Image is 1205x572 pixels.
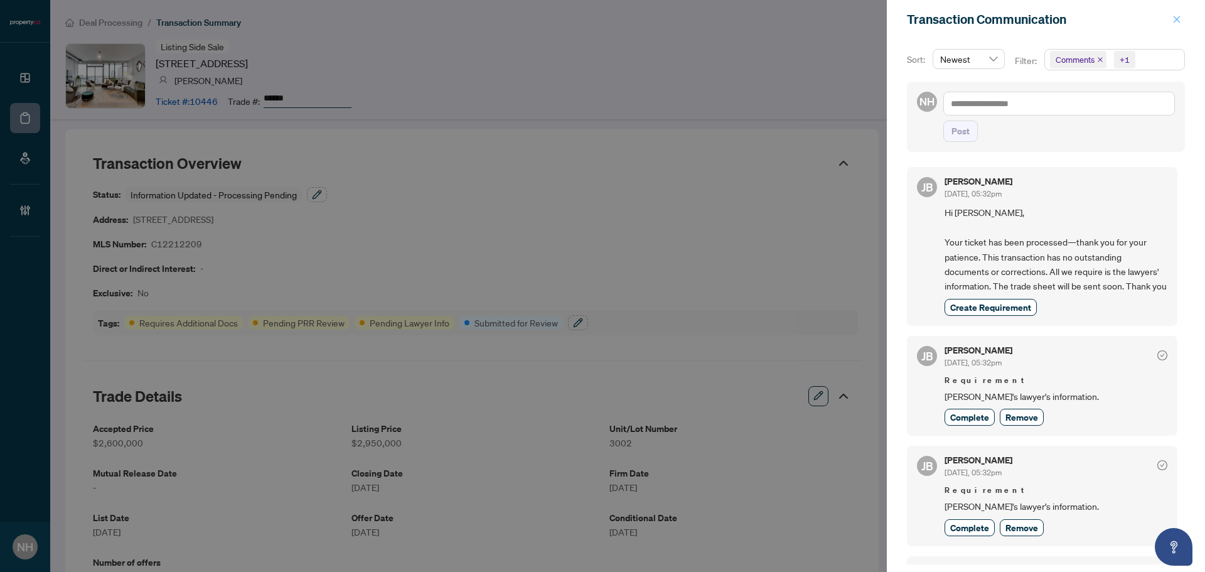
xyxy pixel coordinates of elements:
span: close [1097,57,1103,63]
p: Filter: [1015,54,1039,68]
h5: [PERSON_NAME] [945,346,1012,355]
span: Requirement [945,484,1167,497]
button: Open asap [1155,528,1192,566]
span: Hi [PERSON_NAME], Your ticket has been processed—thank you for your patience. This transaction ha... [945,205,1167,293]
button: Post [943,121,978,142]
span: [DATE], 05:32pm [945,189,1002,198]
span: [PERSON_NAME]'s lawyer's information. [945,499,1167,514]
p: Sort: [907,53,928,67]
span: Remove [1005,411,1038,424]
span: Comments [1056,53,1095,66]
button: Remove [1000,519,1044,536]
span: check-circle [1157,460,1167,470]
span: JB [921,457,933,475]
span: check-circle [1157,350,1167,360]
button: Complete [945,409,995,426]
span: Create Requirement [950,301,1031,314]
span: Complete [950,521,989,534]
span: Complete [950,411,989,424]
div: Transaction Communication [907,10,1169,29]
span: Requirement [945,374,1167,387]
button: Remove [1000,409,1044,426]
span: close [1172,15,1181,24]
button: Complete [945,519,995,536]
span: JB [921,347,933,365]
span: [PERSON_NAME]'s lawyer's information. [945,389,1167,404]
span: [DATE], 05:32pm [945,468,1002,477]
span: Remove [1005,521,1038,534]
h5: [PERSON_NAME] [945,456,1012,465]
h5: [PERSON_NAME] [945,177,1012,186]
span: [DATE], 05:32pm [945,358,1002,367]
span: JB [921,178,933,196]
span: Newest [940,50,997,68]
span: NH [919,94,935,110]
span: Comments [1050,51,1106,68]
button: Create Requirement [945,299,1037,316]
div: +1 [1120,53,1130,66]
